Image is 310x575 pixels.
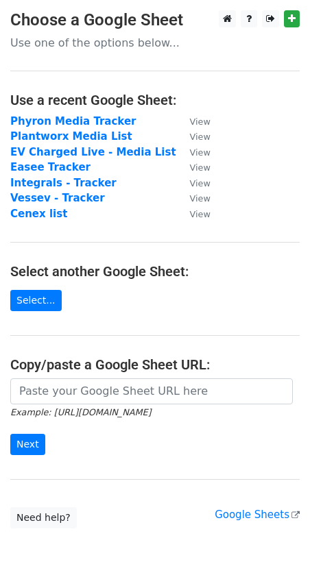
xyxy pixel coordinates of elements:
a: View [176,146,211,158]
a: Vessev - Tracker [10,192,105,204]
a: Select... [10,290,62,311]
a: View [176,208,211,220]
a: Cenex list [10,208,67,220]
a: Easee Tracker [10,161,91,173]
h3: Choose a Google Sheet [10,10,300,30]
a: View [176,192,211,204]
a: Need help? [10,507,77,528]
p: Use one of the options below... [10,36,300,50]
h4: Select another Google Sheet: [10,263,300,280]
input: Next [10,434,45,455]
small: View [190,162,211,173]
a: Plantworx Media List [10,130,132,143]
a: View [176,161,211,173]
a: View [176,130,211,143]
a: EV Charged Live - Media List [10,146,176,158]
a: View [176,177,211,189]
small: View [190,178,211,188]
input: Paste your Google Sheet URL here [10,378,293,404]
small: View [190,132,211,142]
small: View [190,117,211,127]
a: Google Sheets [215,509,300,521]
h4: Copy/paste a Google Sheet URL: [10,356,300,373]
a: Phyron Media Tracker [10,115,136,127]
small: View [190,147,211,158]
a: Integrals - Tracker [10,177,117,189]
small: View [190,193,211,204]
a: View [176,115,211,127]
small: Example: [URL][DOMAIN_NAME] [10,407,151,417]
h4: Use a recent Google Sheet: [10,92,300,108]
small: View [190,209,211,219]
